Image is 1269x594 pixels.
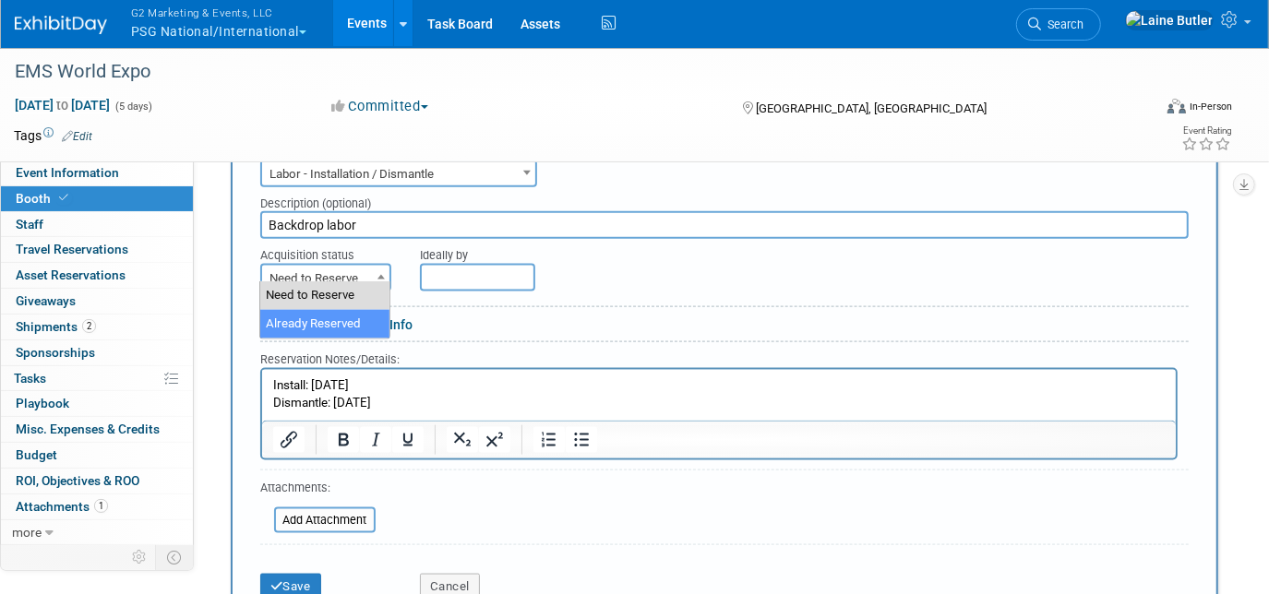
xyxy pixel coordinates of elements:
button: Superscript [479,427,510,453]
img: Format-Inperson.png [1167,99,1186,113]
a: Sponsorships [1,340,193,365]
button: Underline [392,427,424,453]
span: (5 days) [114,101,152,113]
div: Ideally by [420,239,1109,264]
span: Tasks [14,371,46,386]
a: Event Information [1,160,193,185]
span: G2 Marketing & Events, LLC [131,3,306,22]
i: Booth reservation complete [59,193,68,203]
span: Event Information [16,165,119,180]
span: Sponsorships [16,345,95,360]
div: Description (optional) [260,187,1189,212]
td: Toggle Event Tabs [156,545,194,569]
a: more [1,520,193,545]
div: Acquisition status [260,239,392,264]
span: ROI, Objectives & ROO [16,473,139,488]
a: Attachments1 [1,494,193,519]
img: ExhibitDay [15,16,107,34]
button: Bullet list [566,427,597,453]
a: Tasks [1,366,193,391]
div: Event Rating [1181,126,1231,136]
li: Already Reserved [260,310,389,339]
span: Misc. Expenses & Credits [16,422,160,436]
a: Playbook [1,391,193,416]
span: Labor - Installation / Dismantle [262,161,535,187]
a: Budget [1,443,193,468]
span: Search [1041,18,1083,31]
li: Need to Reserve [260,281,389,310]
span: Need to Reserve [262,266,389,291]
span: Need to Reserve [260,264,391,291]
a: Misc. Expenses & Credits [1,417,193,442]
span: Staff [16,217,43,232]
button: Committed [326,97,436,116]
div: Reservation Notes/Details: [260,350,1178,368]
span: Travel Reservations [16,242,128,256]
a: Booth [1,186,193,211]
a: Edit [62,130,92,143]
img: Laine Butler [1125,10,1214,30]
div: Event Format [1052,96,1232,124]
a: ROI, Objectives & ROO [1,469,193,493]
a: Travel Reservations [1,237,193,262]
button: Numbered list [533,427,565,453]
a: Search [1016,8,1101,41]
span: more [12,525,42,540]
button: Insert/edit link [273,427,305,453]
button: Subscript [447,427,478,453]
span: Booth [16,191,72,206]
a: Staff [1,212,193,237]
div: In-Person [1189,100,1232,113]
span: Shipments [16,319,96,334]
span: 1 [94,499,108,513]
button: Bold [328,427,359,453]
div: Attachments: [260,480,376,501]
span: Asset Reservations [16,267,126,282]
span: Labor - Installation / Dismantle [260,160,537,187]
span: to [54,98,71,113]
span: Playbook [16,396,69,410]
a: Giveaways [1,289,193,314]
div: EMS World Expo [8,55,1129,89]
span: [GEOGRAPHIC_DATA], [GEOGRAPHIC_DATA] [757,101,988,115]
span: Giveaways [16,293,76,308]
iframe: Rich Text Area [262,370,1176,421]
a: Asset Reservations [1,263,193,288]
span: Budget [16,447,57,462]
span: [DATE] [DATE] [14,97,111,113]
td: Personalize Event Tab Strip [124,545,156,569]
a: Shipments2 [1,315,193,339]
span: 2 [82,319,96,333]
span: Attachments [16,499,108,514]
td: Tags [14,126,92,145]
button: Italic [360,427,391,453]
